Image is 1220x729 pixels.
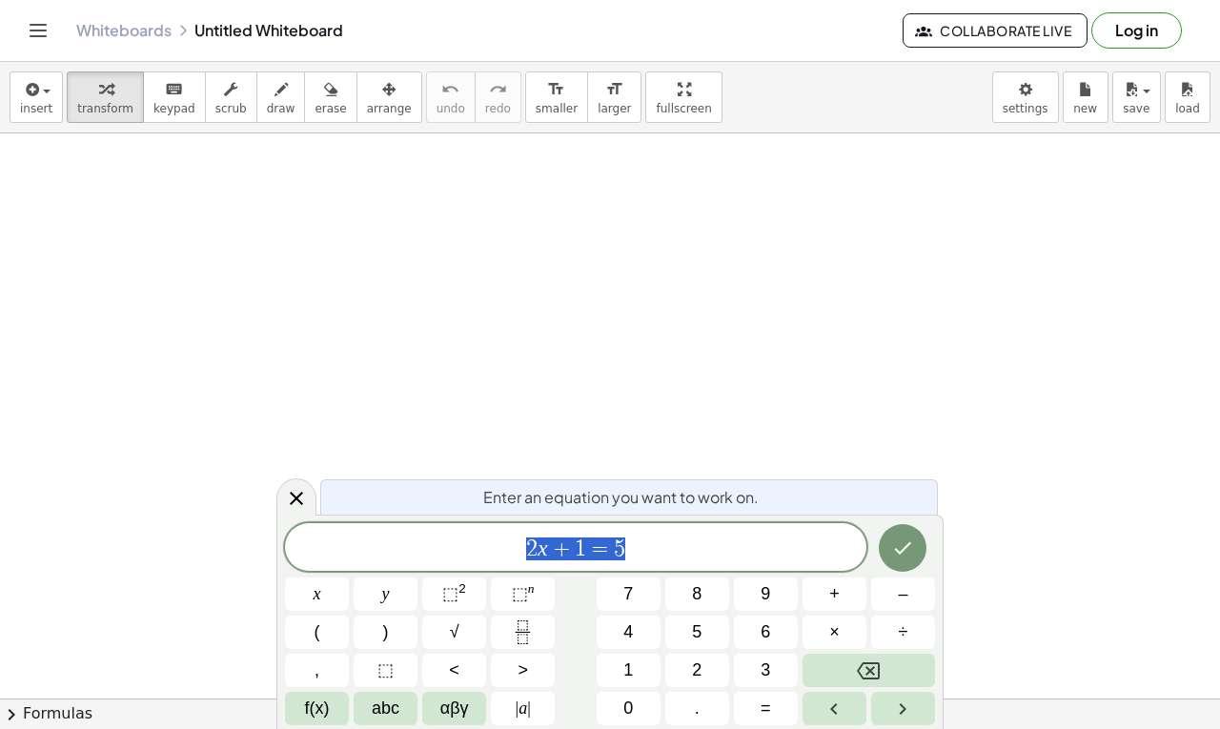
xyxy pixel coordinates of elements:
[491,692,555,725] button: Absolute value
[1165,71,1210,123] button: load
[547,78,565,101] i: format_size
[437,102,465,115] span: undo
[305,696,330,721] span: f(x)
[803,616,866,649] button: Times
[315,658,319,683] span: ,
[899,619,908,645] span: ÷
[1091,12,1182,49] button: Log in
[614,537,625,560] span: 5
[205,71,257,123] button: scrub
[314,581,321,607] span: x
[377,658,394,683] span: ⬚
[442,584,458,603] span: ⬚
[458,581,466,596] sup: 2
[587,71,641,123] button: format_sizelarger
[871,577,935,611] button: Minus
[153,102,195,115] span: keypad
[1123,102,1149,115] span: save
[491,654,555,687] button: Greater than
[526,537,538,560] span: 2
[992,71,1059,123] button: settings
[285,616,349,649] button: (
[267,102,295,115] span: draw
[695,696,700,721] span: .
[23,15,53,46] button: Toggle navigation
[734,654,798,687] button: 3
[598,102,631,115] span: larger
[449,658,459,683] span: <
[285,577,349,611] button: x
[20,102,52,115] span: insert
[304,71,356,123] button: erase
[441,78,459,101] i: undo
[665,577,729,611] button: 8
[422,654,486,687] button: Less than
[525,71,588,123] button: format_sizesmaller
[575,537,586,560] span: 1
[165,78,183,101] i: keyboard
[623,581,633,607] span: 7
[665,616,729,649] button: 5
[898,581,907,607] span: –
[256,71,306,123] button: draw
[803,654,935,687] button: Backspace
[903,13,1088,48] button: Collaborate Live
[538,536,548,560] var: x
[285,654,349,687] button: ,
[372,696,399,721] span: abc
[422,616,486,649] button: Square root
[829,581,840,607] span: +
[516,696,531,721] span: a
[1112,71,1161,123] button: save
[597,577,661,611] button: 7
[761,581,770,607] span: 9
[367,102,412,115] span: arrange
[518,658,528,683] span: >
[491,577,555,611] button: Superscript
[734,577,798,611] button: 9
[692,619,701,645] span: 5
[354,692,417,725] button: Alphabet
[829,619,840,645] span: ×
[315,102,346,115] span: erase
[440,696,469,721] span: αβγ
[761,696,771,721] span: =
[354,654,417,687] button: Placeholder
[356,71,422,123] button: arrange
[597,692,661,725] button: 0
[623,696,633,721] span: 0
[1175,102,1200,115] span: load
[491,616,555,649] button: Fraction
[803,692,866,725] button: Left arrow
[623,658,633,683] span: 1
[383,619,389,645] span: )
[76,21,172,40] a: Whiteboards
[354,616,417,649] button: )
[665,654,729,687] button: 2
[761,658,770,683] span: 3
[450,619,459,645] span: √
[382,581,390,607] span: y
[512,584,528,603] span: ⬚
[761,619,770,645] span: 6
[422,577,486,611] button: Squared
[597,654,661,687] button: 1
[1063,71,1108,123] button: new
[734,616,798,649] button: 6
[215,102,247,115] span: scrub
[528,581,535,596] sup: n
[586,537,614,560] span: =
[803,577,866,611] button: Plus
[285,692,349,725] button: Functions
[879,524,926,572] button: Done
[527,699,531,718] span: |
[315,619,320,645] span: (
[77,102,133,115] span: transform
[871,616,935,649] button: Divide
[516,699,519,718] span: |
[919,22,1071,39] span: Collaborate Live
[871,692,935,725] button: Right arrow
[692,658,701,683] span: 2
[422,692,486,725] button: Greek alphabet
[67,71,144,123] button: transform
